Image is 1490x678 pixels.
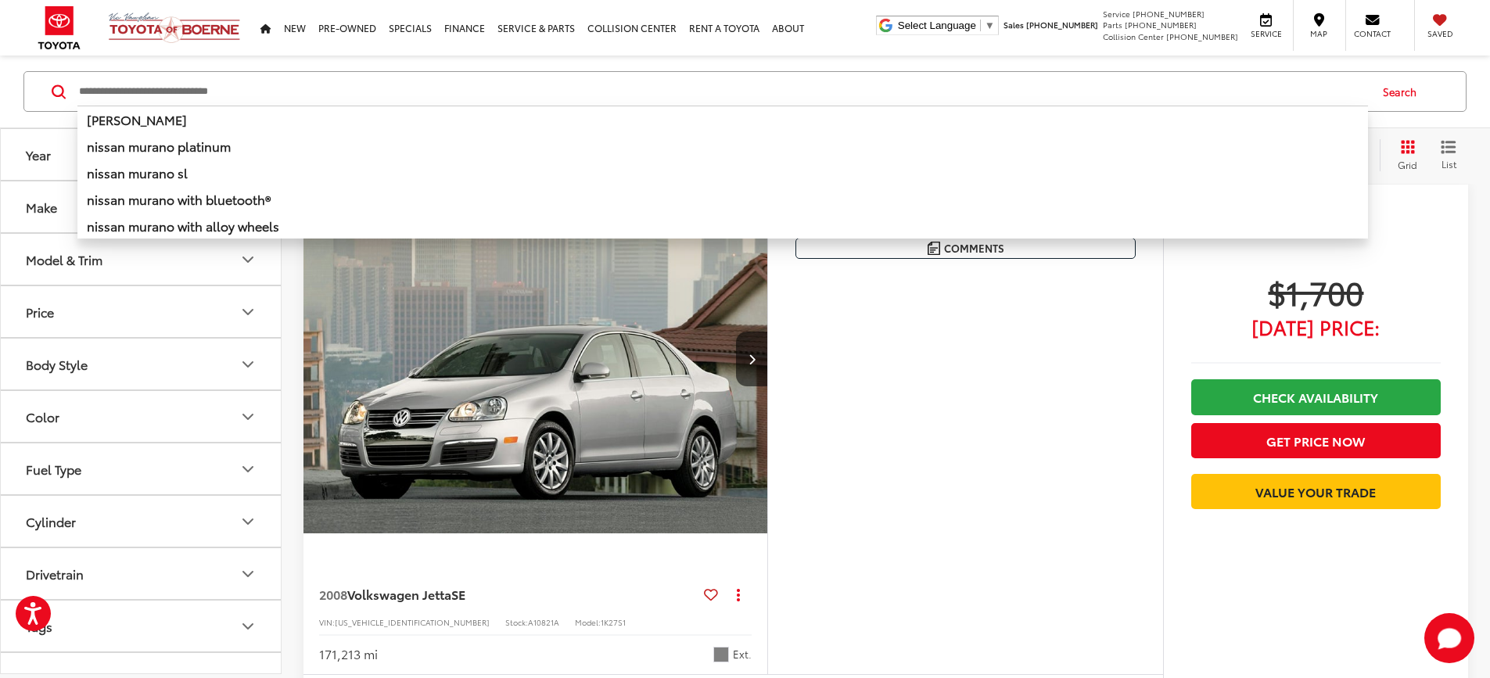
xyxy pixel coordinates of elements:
img: 2008 Volkswagen Jetta SE [303,185,769,534]
span: Stock: [505,616,528,628]
div: Price [239,303,257,321]
div: Color [26,409,59,424]
span: Comments [944,241,1004,256]
span: [PHONE_NUMBER] [1125,19,1197,30]
b: [PERSON_NAME] [87,110,187,128]
button: Comments [795,238,1136,259]
div: Color [239,407,257,426]
div: Make [26,199,57,214]
div: Price [26,304,54,319]
button: DrivetrainDrivetrain [1,548,282,599]
span: Ext. [733,647,752,662]
span: Model: [575,616,601,628]
span: [PHONE_NUMBER] [1166,30,1238,42]
div: Drivetrain [239,565,257,583]
img: Comments [928,242,940,255]
a: Select Language​ [898,20,995,31]
span: [US_VEHICLE_IDENTIFICATION_NUMBER] [335,616,490,628]
b: nissan murano platinum [87,137,231,155]
span: VIN: [319,616,335,628]
b: nissan murano with alloy wheels [87,217,279,235]
span: 1K27S1 [601,616,626,628]
div: 2008 Volkswagen Jetta SE 0 [303,185,769,533]
span: dropdown dots [737,588,740,601]
span: Grid [1398,157,1417,170]
a: 2008Volkswagen JettaSE [319,586,698,603]
a: Value Your Trade [1191,474,1441,509]
button: Actions [724,580,752,608]
button: PricePrice [1,286,282,337]
div: 171,213 mi [319,645,378,663]
div: Fuel Type [26,461,81,476]
span: Gray [713,647,729,662]
span: Saved [1423,28,1457,39]
span: A10821A [528,616,559,628]
button: Toggle Chat Window [1424,613,1474,663]
span: Map [1302,28,1336,39]
button: Get Price Now [1191,423,1441,458]
span: Service [1103,8,1130,20]
span: Volkswagen Jetta [347,585,451,603]
div: Body Style [26,357,88,371]
div: Fuel Type [239,460,257,479]
span: Parts [1103,19,1122,30]
button: TagsTags [1,601,282,651]
button: YearYear [1,129,282,180]
button: CylinderCylinder [1,496,282,547]
div: Tags [239,617,257,636]
div: Cylinder [239,512,257,531]
span: [PHONE_NUMBER] [1026,19,1098,30]
button: MakeMake [1,181,282,232]
b: nissan murano sl [87,163,188,181]
span: 2008 [319,585,347,603]
span: Collision Center [1103,30,1164,42]
span: Service [1248,28,1284,39]
span: ​ [980,20,981,31]
img: Vic Vaughan Toyota of Boerne [108,12,241,44]
button: Fuel TypeFuel Type [1,443,282,494]
div: Model & Trim [239,250,257,269]
button: Next image [736,332,767,386]
button: Model & TrimModel & Trim [1,234,282,285]
span: Select Language [898,20,976,31]
div: Model & Trim [26,252,102,267]
a: Check Availability [1191,379,1441,414]
button: Search [1368,72,1439,111]
button: Grid View [1380,139,1429,170]
div: Year [26,147,51,162]
button: List View [1429,139,1468,170]
button: ColorColor [1,391,282,442]
span: [DATE] Price: [1191,319,1441,335]
div: Drivetrain [26,566,84,581]
span: List [1441,156,1456,170]
span: [PHONE_NUMBER] [1133,8,1205,20]
span: SE [451,585,465,603]
span: Sales [1004,19,1024,30]
a: 2008 Volkswagen Jetta SE2008 Volkswagen Jetta SE2008 Volkswagen Jetta SE2008 Volkswagen Jetta SE [303,185,769,533]
span: Contact [1354,28,1391,39]
div: Body Style [239,355,257,374]
span: ▼ [985,20,995,31]
div: Tags [26,619,52,633]
div: Cylinder [26,514,76,529]
button: Body StyleBody Style [1,339,282,389]
input: Search by Make, Model, or Keyword [77,73,1368,110]
svg: Start Chat [1424,613,1474,663]
span: $1,700 [1191,272,1441,311]
b: nissan murano with bluetooth® [87,190,271,208]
